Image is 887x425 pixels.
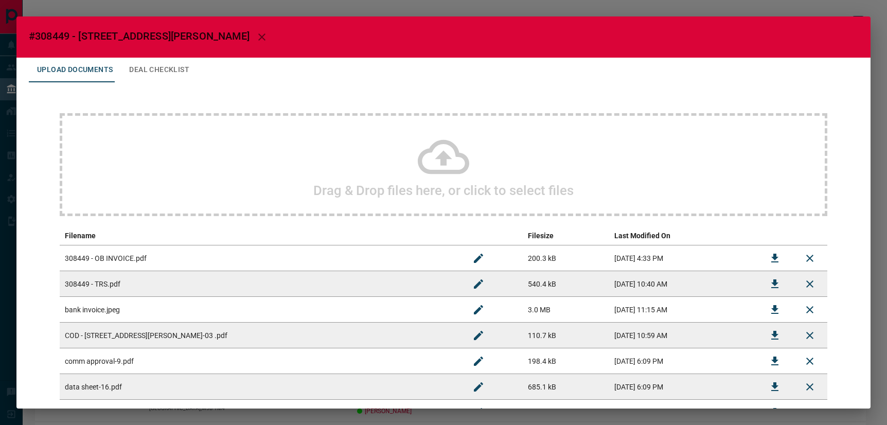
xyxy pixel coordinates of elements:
th: edit column [461,226,523,245]
td: [DATE] 4:33 PM [609,245,757,271]
button: Download [762,400,787,425]
td: [DATE] 10:40 AM [609,271,757,297]
td: bank invoice.jpeg [60,297,461,323]
td: 540.4 kB [523,271,609,297]
button: Rename [466,323,491,348]
td: 308449 - OB INVOICE.pdf [60,245,461,271]
td: 198.4 kB [523,348,609,374]
td: comm approval-9.pdf [60,348,461,374]
td: 685.1 kB [523,374,609,400]
button: Rename [466,272,491,296]
button: Download [762,323,787,348]
th: download action column [757,226,792,245]
td: [DATE] 11:15 AM [609,297,757,323]
span: #308449 - [STREET_ADDRESS][PERSON_NAME] [29,30,250,42]
button: Remove File [797,349,822,374]
button: Download [762,375,787,399]
th: Filesize [523,226,609,245]
td: COD - [STREET_ADDRESS][PERSON_NAME]-03 .pdf [60,323,461,348]
button: Remove File [797,375,822,399]
th: delete file action column [792,226,827,245]
button: Remove File [797,272,822,296]
td: 110.7 kB [523,323,609,348]
button: Remove File [797,246,822,271]
button: Remove File [797,297,822,322]
button: Download [762,272,787,296]
button: Download [762,246,787,271]
td: [DATE] 6:09 PM [609,348,757,374]
div: Drag & Drop files here, or click to select files [60,113,827,216]
button: Download [762,297,787,322]
button: Rename [466,297,491,322]
td: 308449 - TRS.pdf [60,271,461,297]
button: Remove File [797,400,822,425]
button: Upload Documents [29,58,121,82]
button: Rename [466,400,491,425]
td: [DATE] 6:09 PM [609,374,757,400]
td: [DATE] 10:59 AM [609,323,757,348]
th: Filename [60,226,461,245]
button: Rename [466,375,491,399]
button: Rename [466,246,491,271]
button: Download [762,349,787,374]
td: data sheet-16.pdf [60,374,461,400]
button: Rename [466,349,491,374]
h2: Drag & Drop files here, or click to select files [313,183,574,198]
td: 3.0 MB [523,297,609,323]
button: Deal Checklist [121,58,198,82]
th: Last Modified On [609,226,757,245]
td: 200.3 kB [523,245,609,271]
button: Remove File [797,323,822,348]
